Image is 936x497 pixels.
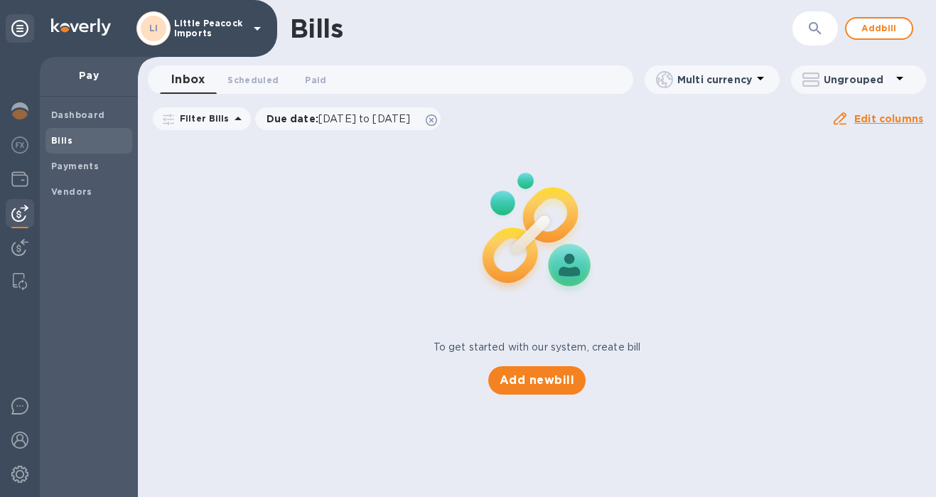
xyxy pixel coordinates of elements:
p: Little Peacock Imports [174,18,245,38]
span: Paid [305,73,326,87]
div: Due date:[DATE] to [DATE] [255,107,441,130]
h1: Bills [290,14,343,43]
img: Wallets [11,171,28,188]
p: Due date : [267,112,418,126]
span: Add new bill [500,372,574,389]
span: [DATE] to [DATE] [318,113,410,124]
p: Pay [51,68,127,82]
b: LI [149,23,158,33]
p: Ungrouped [824,73,891,87]
b: Vendors [51,186,92,197]
p: Filter Bills [174,112,230,124]
p: Multi currency [677,73,752,87]
img: Logo [51,18,111,36]
span: Scheduled [227,73,279,87]
b: Bills [51,135,72,146]
img: Foreign exchange [11,137,28,154]
div: Unpin categories [6,14,34,43]
button: Add newbill [488,366,586,395]
span: Inbox [171,70,205,90]
u: Edit columns [854,113,923,124]
b: Dashboard [51,109,105,120]
button: Addbill [845,17,913,40]
span: Add bill [858,20,900,37]
b: Payments [51,161,99,171]
p: To get started with our system, create bill [434,340,641,355]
